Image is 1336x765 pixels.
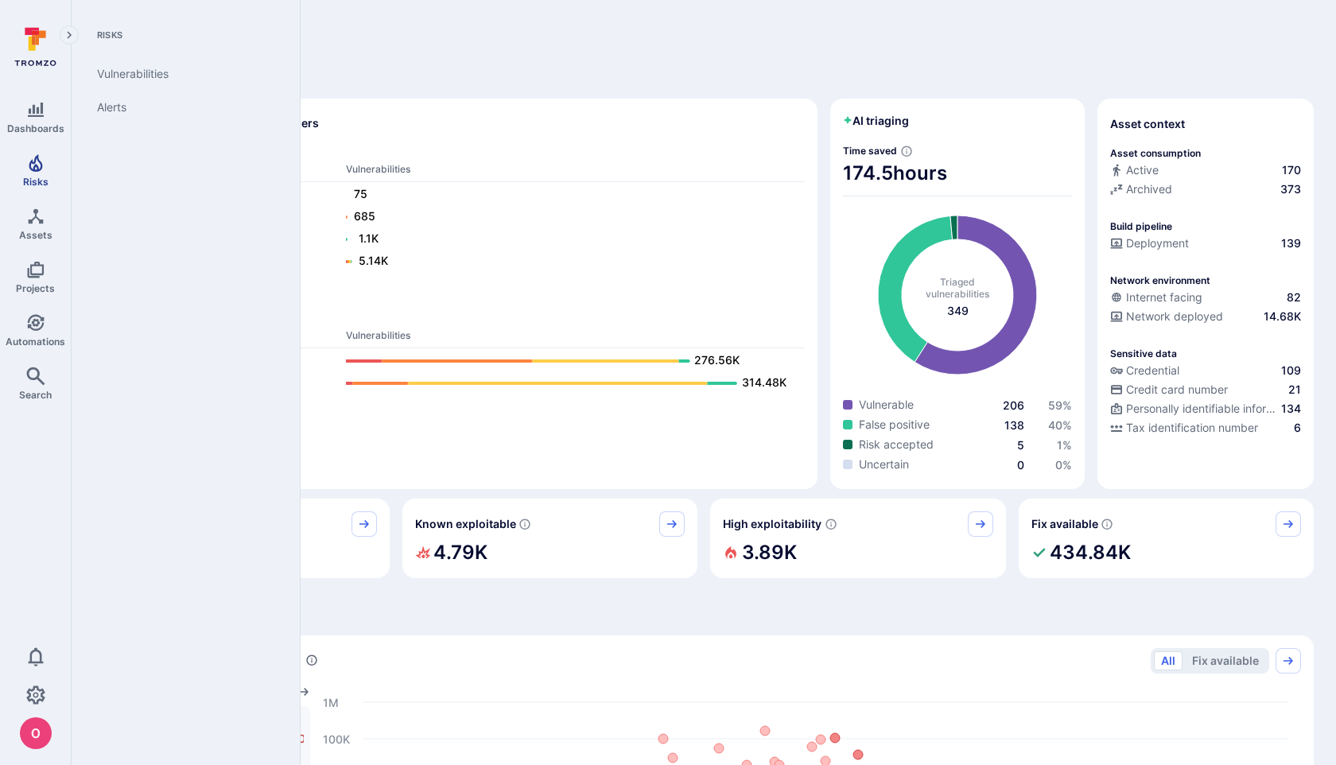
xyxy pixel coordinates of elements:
p: Build pipeline [1110,220,1172,232]
h2: 4.79K [433,537,487,569]
a: 0% [1055,458,1072,472]
a: 59% [1048,398,1072,412]
span: Credential [1126,363,1179,379]
div: Fix available [1019,499,1315,578]
th: Vulnerabilities [345,328,805,348]
text: 100K [323,732,350,745]
div: Configured deployment pipeline [1110,235,1301,254]
svg: Vulnerabilities with fix available [1101,518,1113,530]
span: Discover [94,67,1314,89]
span: 40 % [1048,418,1072,432]
span: total [947,303,969,319]
span: 82 [1287,289,1301,305]
a: Alerts [84,91,281,124]
div: Network deployed [1110,309,1223,324]
span: 373 [1280,181,1301,197]
a: Vulnerabilities [84,57,281,91]
div: Evidence that an asset is internet facing [1110,289,1301,309]
text: 276.56K [694,353,740,367]
span: 134 [1281,401,1301,417]
text: 5.14K [359,254,388,267]
text: 75 [354,187,367,200]
div: Evidence indicative of processing personally identifiable information [1110,401,1301,420]
span: 5 [1017,438,1024,452]
div: Credential [1110,363,1179,379]
div: Number of vulnerabilities in status 'Open' 'Triaged' and 'In process' grouped by score [305,652,318,669]
a: Archived373 [1110,181,1301,197]
svg: Confirmed exploitable by KEV [518,518,531,530]
span: High exploitability [723,516,821,532]
span: Personally identifiable information (PII) [1126,401,1278,417]
a: 1% [1057,438,1072,452]
svg: EPSS score ≥ 0.7 [825,518,837,530]
a: Deployment139 [1110,235,1301,251]
a: 314.48K [346,374,789,393]
span: Deployment [1126,235,1189,251]
span: 6 [1294,420,1301,436]
span: Asset context [1110,116,1185,132]
span: Dev scanners [107,144,805,156]
div: Active [1110,162,1159,178]
div: Deployment [1110,235,1189,251]
span: Known exploitable [415,516,516,532]
text: 314.48K [742,375,786,389]
div: Evidence that the asset is packaged and deployed somewhere [1110,309,1301,328]
span: Vulnerable [859,397,914,413]
span: Risk accepted [859,437,934,452]
span: 170 [1282,162,1301,178]
a: Internet facing82 [1110,289,1301,305]
th: Vulnerabilities [345,162,805,182]
div: Internet facing [1110,289,1202,305]
a: Credit card number21 [1110,382,1301,398]
span: 59 % [1048,398,1072,412]
span: Internet facing [1126,289,1202,305]
div: Credit card number [1110,382,1228,398]
span: Risks [84,29,281,41]
span: Uncertain [859,456,909,472]
span: 174.5 hours [843,161,1072,186]
a: 0 [1017,458,1024,472]
span: Search [19,389,52,401]
button: Fix available [1185,651,1266,670]
span: Dashboards [7,122,64,134]
div: Evidence indicative of processing credit card numbers [1110,382,1301,401]
text: 1M [323,695,339,709]
button: All [1154,651,1183,670]
a: 138 [1004,418,1024,432]
span: Ops scanners [107,310,805,322]
a: 685 [346,208,789,227]
text: 1.1K [359,231,379,245]
span: Archived [1126,181,1172,197]
span: 21 [1288,382,1301,398]
span: Time saved [843,145,897,157]
div: Tax identification number [1110,420,1258,436]
span: Network deployed [1126,309,1223,324]
div: oleg malkov [20,717,52,749]
a: 40% [1048,418,1072,432]
div: Code repository is archived [1110,181,1301,200]
span: Risks [23,176,49,188]
a: 1.1K [346,230,789,249]
span: 0 % [1055,458,1072,472]
span: 1 % [1057,438,1072,452]
div: High exploitability [710,499,1006,578]
span: 139 [1281,235,1301,251]
img: ACg8ocJcCe-YbLxGm5tc0PuNRxmgP8aEm0RBXn6duO8aeMVK9zjHhw=s96-c [20,717,52,749]
button: Expand navigation menu [60,25,79,45]
div: Evidence indicative of processing tax identification numbers [1110,420,1301,439]
a: Network deployed14.68K [1110,309,1301,324]
div: Evidence indicative of handling user or service credentials [1110,363,1301,382]
span: Credit card number [1126,382,1228,398]
div: Personally identifiable information (PII) [1110,401,1278,417]
span: 206 [1003,398,1024,412]
div: Known exploitable [402,499,698,578]
p: Sensitive data [1110,348,1177,359]
span: False positive [859,417,930,433]
span: Automations [6,336,65,348]
a: 276.56K [346,351,789,371]
span: 109 [1281,363,1301,379]
h2: 3.89K [742,537,797,569]
span: Projects [16,282,55,294]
